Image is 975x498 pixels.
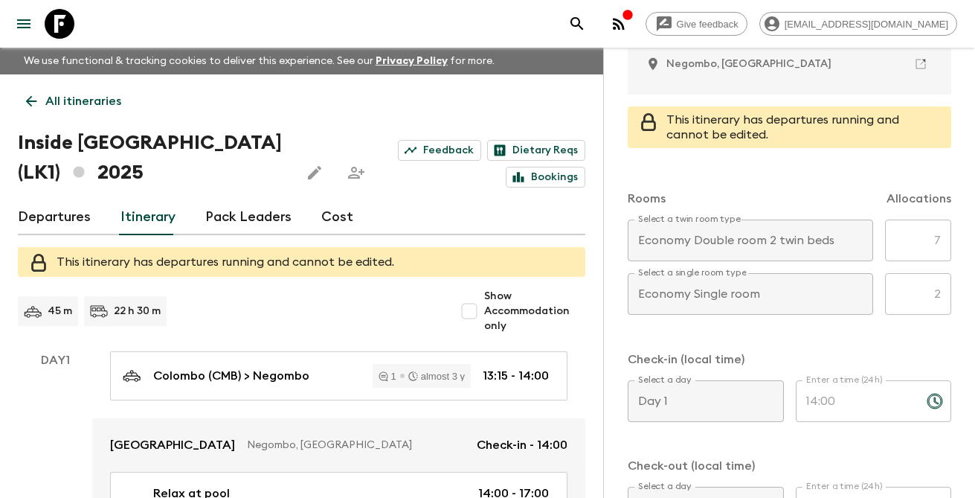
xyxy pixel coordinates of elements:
p: Negombo, Sri Lanka [666,57,831,71]
a: Feedback [398,140,481,161]
label: Select a twin room type [638,213,741,226]
p: 22 h 30 m [114,304,161,319]
p: 13:15 - 14:00 [483,367,549,385]
a: Departures [18,199,91,235]
button: search adventures [562,9,592,39]
span: This itinerary has departures running and cannot be edited. [666,114,899,141]
a: All itineraries [18,86,129,116]
a: Give feedback [646,12,747,36]
span: Show Accommodation only [484,289,585,333]
p: Allocations [886,190,951,208]
label: Select a day [638,480,691,493]
input: hh:mm [796,380,915,422]
div: almost 3 y [408,371,465,381]
div: [EMAIL_ADDRESS][DOMAIN_NAME] [759,12,957,36]
a: [GEOGRAPHIC_DATA]Negombo, [GEOGRAPHIC_DATA]Check-in - 14:00 [92,418,585,472]
p: Colombo (CMB) > Negombo [153,367,309,385]
span: Give feedback [669,19,747,30]
label: Select a single room type [638,266,747,279]
p: Day 1 [18,351,92,369]
label: Select a day [638,374,691,386]
p: Check-in (local time) [628,351,951,368]
a: Privacy Policy [376,56,448,66]
p: [GEOGRAPHIC_DATA] [110,436,235,454]
p: Check-in - 14:00 [477,436,567,454]
span: Share this itinerary [341,158,371,188]
p: 45 m [48,304,72,319]
p: We use functional & tracking cookies to deliver this experience. See our for more. [18,48,501,74]
p: Negombo, [GEOGRAPHIC_DATA] [247,438,465,453]
a: Cost [321,199,353,235]
div: 1 [379,371,396,381]
a: Pack Leaders [205,199,292,235]
span: [EMAIL_ADDRESS][DOMAIN_NAME] [776,19,956,30]
p: Rooms [628,190,666,208]
label: Enter a time (24h) [806,374,883,386]
a: Dietary Reqs [487,140,585,161]
span: This itinerary has departures running and cannot be edited. [57,256,394,268]
a: Itinerary [120,199,176,235]
a: Colombo (CMB) > Negombo1almost 3 y13:15 - 14:00 [110,351,567,400]
label: Enter a time (24h) [806,480,883,493]
button: Edit this itinerary [300,158,329,188]
h1: Inside [GEOGRAPHIC_DATA] (LK1) 2025 [18,128,288,188]
a: Bookings [506,167,585,188]
p: Check-out (local time) [628,457,951,475]
button: menu [9,9,39,39]
p: All itineraries [45,92,121,110]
